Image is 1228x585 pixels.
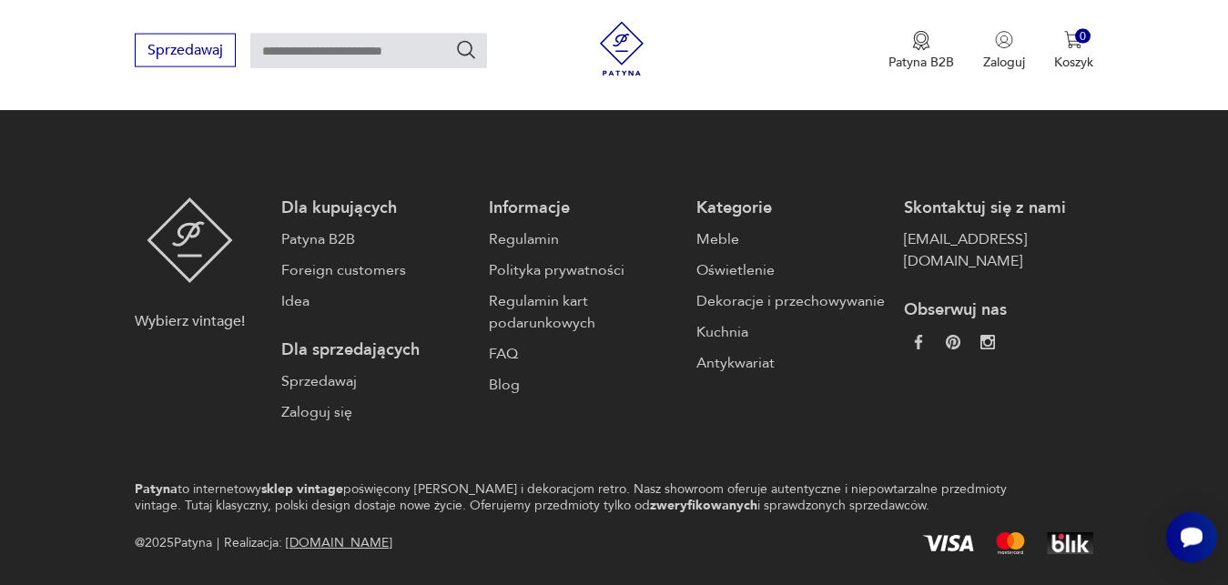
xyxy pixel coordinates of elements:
p: Koszyk [1054,54,1093,71]
img: c2fd9cf7f39615d9d6839a72ae8e59e5.webp [980,335,995,349]
p: Dla kupujących [281,197,471,219]
p: Wybierz vintage! [135,310,245,332]
img: da9060093f698e4c3cedc1453eec5031.webp [911,335,926,349]
p: Patyna B2B [888,54,954,71]
a: Patyna B2B [281,228,471,250]
span: @ 2025 Patyna [135,532,212,554]
img: BLIK [1047,532,1093,554]
strong: zweryfikowanych [650,497,757,514]
a: Ikona medaluPatyna B2B [888,31,954,71]
img: Ikonka użytkownika [995,31,1013,49]
a: Sprzedawaj [281,370,471,392]
iframe: Smartsupp widget button [1166,512,1217,563]
a: Zaloguj się [281,401,471,423]
p: Zaloguj [983,54,1025,71]
a: Regulamin [489,228,678,250]
p: Dla sprzedających [281,339,471,361]
img: Mastercard [996,532,1025,554]
p: Obserwuj nas [904,299,1093,321]
button: Patyna B2B [888,31,954,71]
a: Dekoracje i przechowywanie [696,290,886,312]
img: Ikona medalu [912,31,930,51]
img: Ikona koszyka [1064,31,1082,49]
strong: Patyna [135,480,178,498]
a: Kuchnia [696,321,886,343]
button: Zaloguj [983,31,1025,71]
a: FAQ [489,343,678,365]
button: Szukaj [455,39,477,61]
button: Sprzedawaj [135,34,236,67]
a: Idea [281,290,471,312]
strong: sklep vintage [261,480,343,498]
a: Blog [489,374,678,396]
div: | [217,532,219,554]
a: Meble [696,228,886,250]
a: Regulamin kart podarunkowych [489,290,678,334]
a: Foreign customers [281,259,471,281]
p: Informacje [489,197,678,219]
img: Visa [923,535,974,551]
p: to internetowy poświęcony [PERSON_NAME] i dekoracjom retro. Nasz showroom oferuje autentyczne i n... [135,481,1029,514]
div: 0 [1075,29,1091,45]
button: 0Koszyk [1054,31,1093,71]
img: Patyna - sklep z meblami i dekoracjami vintage [147,197,233,283]
img: 37d27d81a828e637adc9f9cb2e3d3a8a.webp [946,335,960,349]
p: Skontaktuj się z nami [904,197,1093,219]
span: Realizacja: [224,532,392,554]
img: Patyna - sklep z meblami i dekoracjami vintage [594,22,649,76]
a: Antykwariat [696,352,886,374]
p: Kategorie [696,197,886,219]
a: Polityka prywatności [489,259,678,281]
a: [EMAIL_ADDRESS][DOMAIN_NAME] [904,228,1093,272]
a: Sprzedawaj [135,45,236,58]
a: Oświetlenie [696,259,886,281]
a: [DOMAIN_NAME] [286,534,392,551]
